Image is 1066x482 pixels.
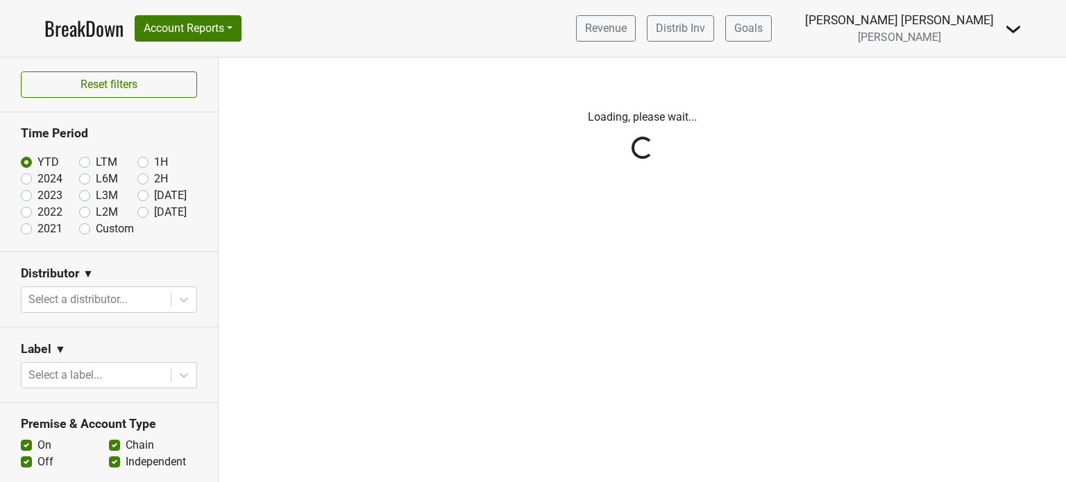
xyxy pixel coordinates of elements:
[858,31,941,44] span: [PERSON_NAME]
[647,15,714,42] a: Distrib Inv
[135,15,242,42] button: Account Reports
[805,11,994,29] div: [PERSON_NAME] [PERSON_NAME]
[44,14,124,43] a: BreakDown
[1005,21,1022,37] img: Dropdown Menu
[725,15,772,42] a: Goals
[257,109,1028,126] p: Loading, please wait...
[576,15,636,42] a: Revenue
